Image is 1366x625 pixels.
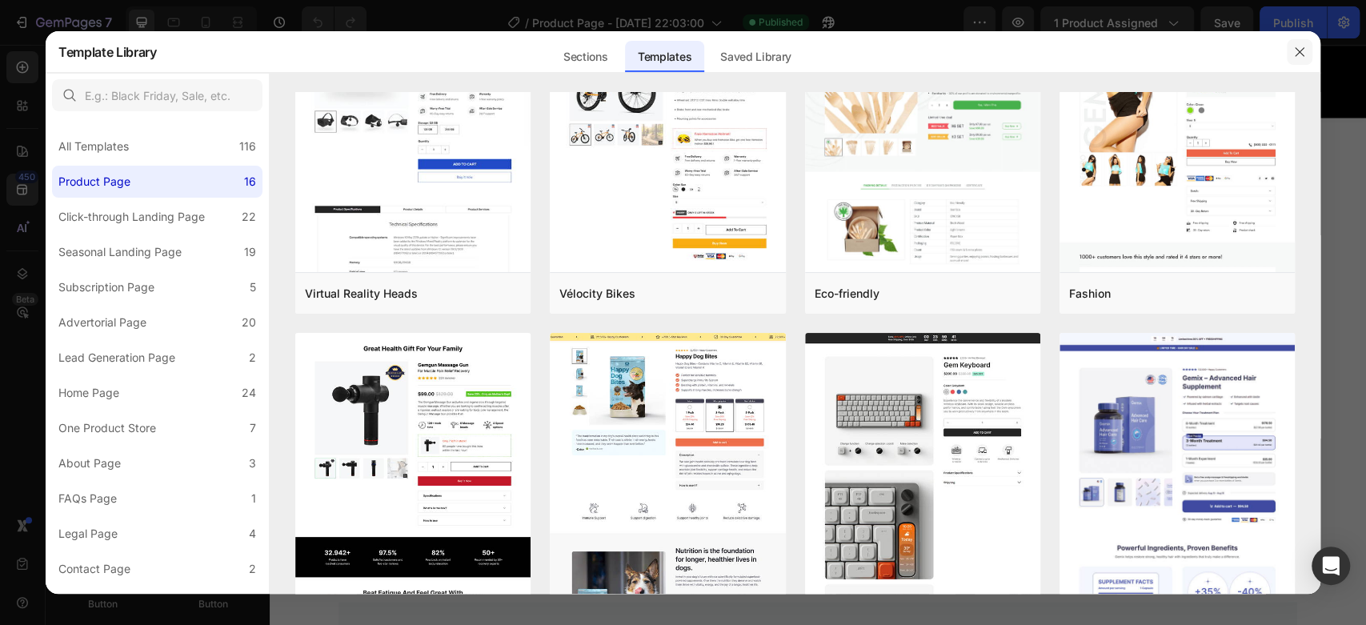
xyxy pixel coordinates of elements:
div: Eco-friendly [815,284,879,303]
div: 22 [242,207,256,226]
div: Click-through Landing Page [58,207,205,226]
div: 116 [239,137,256,156]
div: Open Intercom Messenger [1312,547,1350,585]
div: Contact Page [58,559,130,579]
h2: Greenlife Outdoor OverlevingsFilter [126,14,564,37]
div: 4 [249,524,256,543]
img: 48038101123364 [68,14,113,59]
div: 3 [249,454,256,473]
p: Waarom is een waterfilter zo belangrijk? [97,491,395,516]
div: Advertorial Page [58,313,146,332]
div: 1 [251,489,256,508]
div: Virtual Reality Heads [305,284,418,303]
div: Sections [551,41,620,73]
div: 16 [244,172,256,191]
div: 5 [250,278,256,297]
input: E.g.: Black Friday, Sale, etc. [52,79,262,111]
h2: Template Library [58,31,157,73]
div: €69,99 [174,37,217,59]
div: Templates [625,41,704,73]
div: Legal Page [58,524,118,543]
div: FAQs Page [58,489,117,508]
div: 2 [249,559,256,579]
div: Subscription Page [58,278,154,297]
div: €39,99 [126,37,168,59]
div: About Page [58,454,121,473]
div: One Product Store [58,419,156,438]
div: Product Page [58,172,130,191]
div: Fashion [1069,284,1111,303]
div: 24 [242,383,256,403]
div: 7 [250,419,256,438]
div: Vélocity Bikes [559,284,635,303]
div: 2 [249,348,256,367]
div: Saved Library [707,41,804,73]
div: 19 [244,242,256,262]
div: Lead Generation Page [58,348,175,367]
div: All Templates [58,137,129,156]
div: 20 [242,313,256,332]
div: Seasonal Landing Page [58,242,182,262]
div: Koop nu [783,27,835,46]
button: Koop nu [590,18,1028,56]
div: Home Page [58,383,119,403]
